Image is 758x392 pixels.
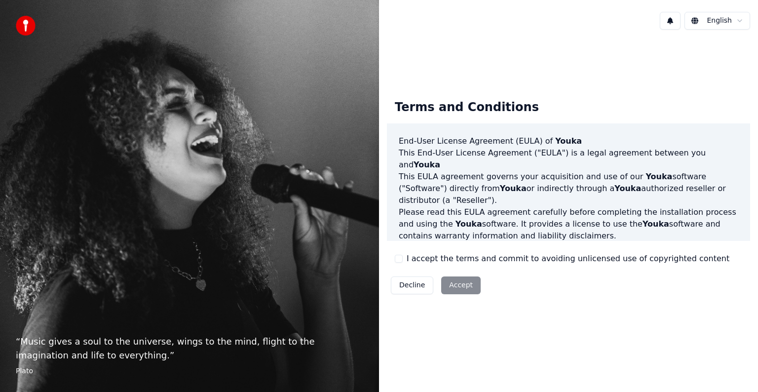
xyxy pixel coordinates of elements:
footer: Plato [16,366,363,376]
img: youka [16,16,36,36]
h3: End-User License Agreement (EULA) of [399,135,738,147]
span: Youka [645,172,672,181]
span: Youka [500,184,527,193]
span: Youka [555,136,582,146]
span: Youka [614,184,641,193]
p: “ Music gives a soul to the universe, wings to the mind, flight to the imagination and life to ev... [16,335,363,362]
div: Terms and Conditions [387,92,547,123]
p: This End-User License Agreement ("EULA") is a legal agreement between you and [399,147,738,171]
label: I accept the terms and commit to avoiding unlicensed use of copyrighted content [407,253,729,265]
button: Decline [391,276,433,294]
span: Youka [414,160,440,169]
span: Youka [643,219,669,229]
p: This EULA agreement governs your acquisition and use of our software ("Software") directly from o... [399,171,738,206]
p: Please read this EULA agreement carefully before completing the installation process and using th... [399,206,738,242]
span: Youka [455,219,482,229]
